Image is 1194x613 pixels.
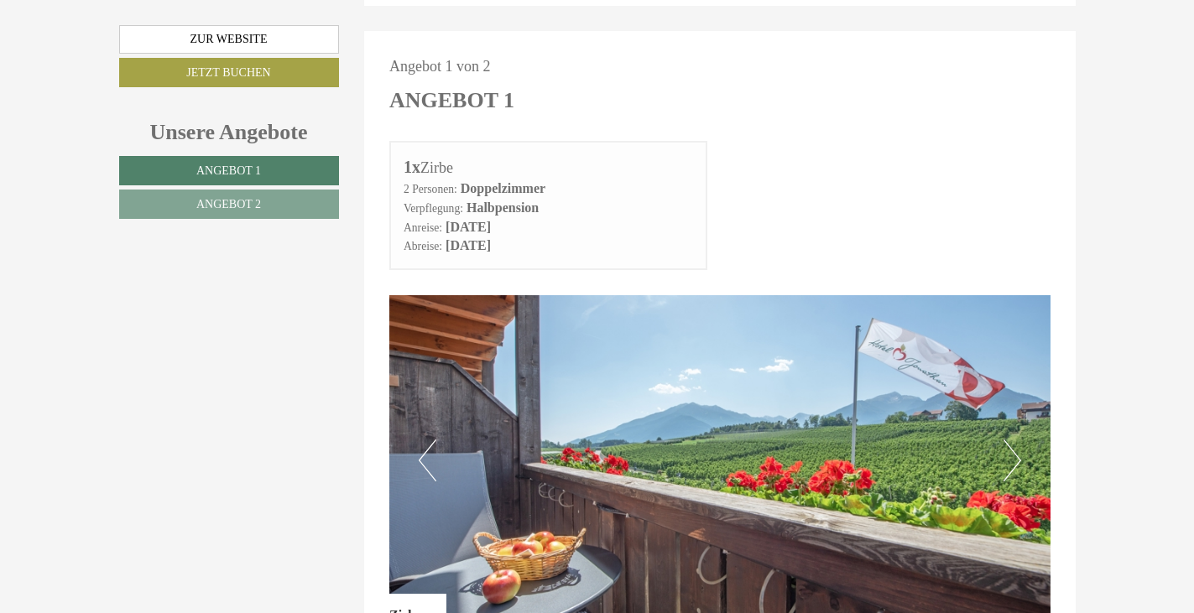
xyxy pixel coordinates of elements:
span: Angebot 1 von 2 [389,58,491,75]
b: Halbpension [467,200,539,215]
small: Verpflegung: [404,202,463,215]
b: [DATE] [446,220,491,234]
b: [DATE] [446,238,491,252]
button: Previous [419,439,436,481]
div: Angebot 1 [389,85,514,116]
div: Unsere Angebote [119,117,339,148]
b: 1x [404,158,420,176]
a: Zur Website [119,25,339,54]
small: 2 Personen: [404,183,457,195]
button: Next [1004,439,1021,481]
small: Abreise: [404,240,442,252]
b: Doppelzimmer [461,181,545,195]
span: Angebot 1 [196,164,261,177]
small: Anreise: [404,221,442,234]
span: Angebot 2 [196,198,261,210]
a: Jetzt buchen [119,58,339,87]
div: Zirbe [404,155,693,179]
